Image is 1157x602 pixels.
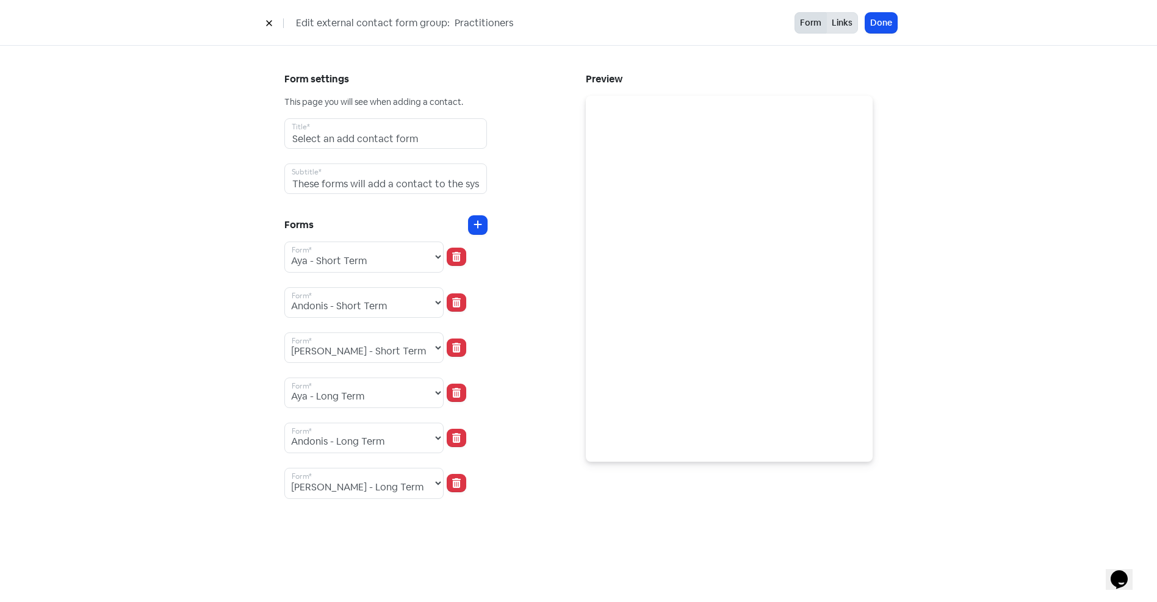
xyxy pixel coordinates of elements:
span: Edit external contact form group: [296,16,450,30]
h5: Form settings [284,70,487,88]
button: Form [795,12,827,34]
iframe: chat widget [1106,553,1145,590]
input: Subtitle* [284,163,487,194]
h5: Preview [586,70,873,88]
input: Title* [284,118,487,149]
button: Done [865,13,897,33]
h5: Forms [284,216,469,234]
button: Links [826,12,858,34]
p: This page you will see when adding a contact. [284,96,487,109]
